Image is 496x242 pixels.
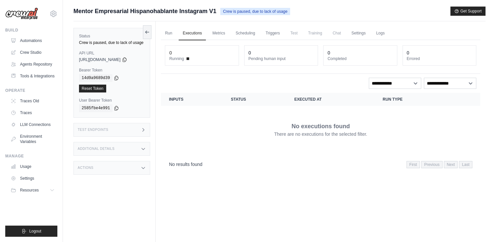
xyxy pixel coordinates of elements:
[407,50,409,56] div: 0
[169,161,202,168] p: No results found
[407,161,472,168] nav: Pagination
[5,88,57,93] div: Operate
[287,93,375,106] th: Executed at
[450,7,486,16] button: Get Support
[29,229,41,234] span: Logout
[8,119,57,130] a: LLM Connections
[8,173,57,184] a: Settings
[161,93,223,106] th: Inputs
[79,85,106,92] a: Reset Token
[179,27,206,40] a: Executions
[248,56,314,61] dt: Pending human input
[79,104,112,112] code: 2585fbe4e991
[5,8,38,20] img: Logo
[79,98,145,103] label: User Bearer Token
[223,93,286,106] th: Status
[78,166,93,170] h3: Actions
[169,56,184,61] span: Running
[232,27,259,40] a: Scheduling
[78,128,109,132] h3: Test Endpoints
[5,153,57,159] div: Manage
[8,47,57,58] a: Crew Studio
[79,68,145,73] label: Bearer Token
[79,57,121,62] span: [URL][DOMAIN_NAME]
[421,161,443,168] span: Previous
[5,28,57,33] div: Build
[161,156,480,172] nav: Pagination
[8,108,57,118] a: Traces
[459,161,472,168] span: Last
[407,161,420,168] span: First
[161,27,176,40] a: Run
[220,8,290,15] span: Crew is paused, due to lack of usage
[20,188,39,193] span: Resources
[8,185,57,195] button: Resources
[347,27,369,40] a: Settings
[444,161,458,168] span: Next
[169,50,172,56] div: 0
[79,50,145,56] label: API URL
[208,27,229,40] a: Metrics
[79,40,145,45] div: Crew is paused, due to lack of usage
[327,50,330,56] div: 0
[8,96,57,106] a: Traces Old
[274,131,367,137] p: There are no executions for the selected filter.
[329,27,345,40] span: Chat is not available until the deployment is complete
[8,59,57,70] a: Agents Repository
[262,27,284,40] a: Triggers
[287,27,302,40] span: Test
[5,226,57,237] button: Logout
[79,33,145,39] label: Status
[78,147,114,151] h3: Additional Details
[291,122,350,131] p: No executions found
[161,93,480,172] section: Crew executions table
[73,7,216,16] span: Mentor Empresarial Hispanohablante Instagram V1
[8,35,57,46] a: Automations
[304,27,326,40] span: Training is not available until the deployment is complete
[248,50,251,56] div: 0
[8,131,57,147] a: Environment Variables
[375,93,448,106] th: Run Type
[8,71,57,81] a: Tools & Integrations
[372,27,388,40] a: Logs
[327,56,393,61] dt: Completed
[8,161,57,172] a: Usage
[407,56,472,61] dt: Errored
[79,74,112,82] code: 14d9a9689d39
